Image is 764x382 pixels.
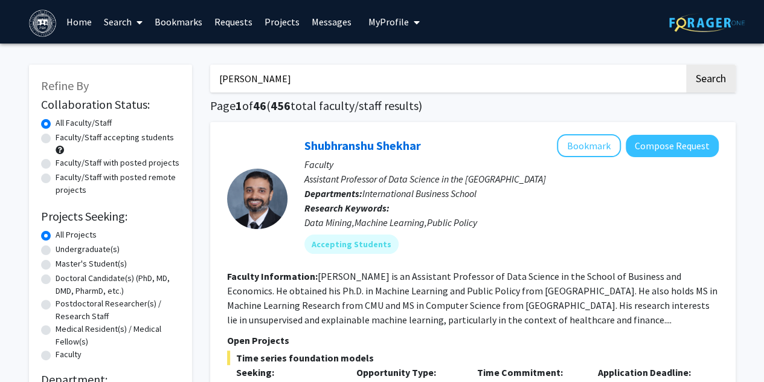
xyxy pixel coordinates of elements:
[56,272,180,297] label: Doctoral Candidate(s) (PhD, MD, DMD, PharmD, etc.)
[210,99,736,113] h1: Page of ( total faculty/staff results)
[258,1,306,43] a: Projects
[669,13,745,32] img: ForagerOne Logo
[56,228,97,241] label: All Projects
[253,98,266,113] span: 46
[56,243,120,256] label: Undergraduate(s)
[9,328,51,373] iframe: Chat
[271,98,291,113] span: 456
[598,365,701,380] p: Application Deadline:
[56,323,180,348] label: Medical Resident(s) / Medical Fellow(s)
[362,187,477,199] span: International Business School
[227,351,719,365] span: Time series foundation models
[208,1,258,43] a: Requests
[210,65,684,92] input: Search Keywords
[56,157,179,169] label: Faculty/Staff with posted projects
[149,1,208,43] a: Bookmarks
[304,215,719,230] div: Data Mining,Machine Learning,Public Policy
[98,1,149,43] a: Search
[557,134,621,157] button: Add Shubhranshu Shekhar to Bookmarks
[56,297,180,323] label: Postdoctoral Researcher(s) / Research Staff
[304,138,421,153] a: Shubhranshu Shekhar
[304,187,362,199] b: Departments:
[227,270,318,282] b: Faculty Information:
[227,270,717,326] fg-read-more: [PERSON_NAME] is an Assistant Professor of Data Science in the School of Business and Economics. ...
[356,365,459,380] p: Opportunity Type:
[41,97,180,112] h2: Collaboration Status:
[477,365,580,380] p: Time Commitment:
[304,172,719,186] p: Assistant Professor of Data Science in the [GEOGRAPHIC_DATA]
[304,235,399,254] mat-chip: Accepting Students
[236,98,242,113] span: 1
[56,131,174,144] label: Faculty/Staff accepting students
[56,117,112,129] label: All Faculty/Staff
[306,1,358,43] a: Messages
[227,333,719,348] p: Open Projects
[236,365,339,380] p: Seeking:
[56,348,82,361] label: Faculty
[686,65,736,92] button: Search
[304,202,390,214] b: Research Keywords:
[56,171,180,196] label: Faculty/Staff with posted remote projects
[41,209,180,224] h2: Projects Seeking:
[56,257,127,270] label: Master's Student(s)
[60,1,98,43] a: Home
[626,135,719,157] button: Compose Request to Shubhranshu Shekhar
[41,78,89,93] span: Refine By
[304,157,719,172] p: Faculty
[368,16,409,28] span: My Profile
[29,10,56,37] img: Brandeis University Logo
